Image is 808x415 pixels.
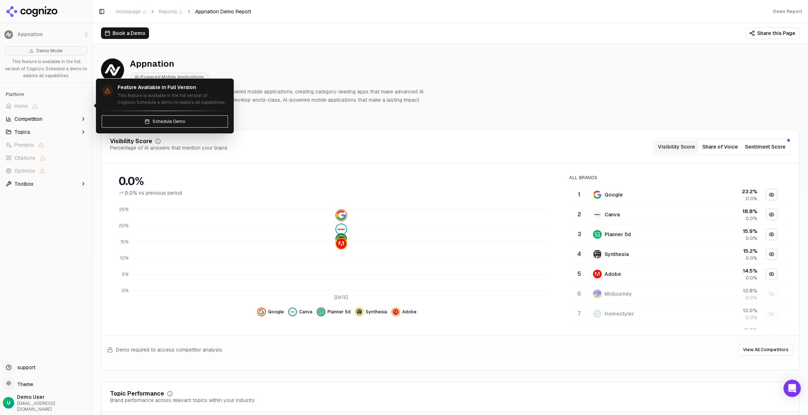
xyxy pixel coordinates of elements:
[402,309,417,315] span: Adobe
[766,209,777,220] button: Hide canva data
[570,244,785,264] tr: 4synthesiaSynthesia15.2%0.0%Hide synthesia data
[593,190,602,199] img: google
[317,308,351,316] button: Hide planner 5d data
[122,272,128,278] tspan: 5%
[391,308,417,316] button: Hide adobe data
[573,190,585,199] div: 1
[259,309,264,315] img: google
[110,144,227,151] div: Percentage of AI answers that mention your brand
[570,304,785,324] tr: 7homestylerHomestyler13.0%0.0%Show homestyler data
[605,211,620,218] div: Canva
[139,189,182,197] span: vs previous period
[119,207,128,213] tspan: 25%
[773,9,802,14] div: Demo Report
[130,58,208,70] div: Appnation
[328,309,351,315] span: Planner 5d
[130,72,208,82] span: AI-Powered Mobile Applications
[593,230,602,239] img: planner 5d
[124,189,137,197] span: 0.0%
[573,270,585,278] div: 5
[118,84,228,91] h4: Feature Available in Full Version
[746,216,757,221] span: 0.0%
[605,251,629,258] div: Synthesia
[116,8,146,15] span: Homepage
[336,239,346,249] img: adobe
[120,239,128,245] tspan: 15%
[738,344,793,356] button: View All Competitors
[766,189,777,200] button: Hide google data
[17,401,89,412] span: [EMAIL_ADDRESS][DOMAIN_NAME]
[605,290,632,297] div: Midjourney
[355,308,387,316] button: Hide synthesia data
[14,115,43,123] span: Competition
[783,380,801,397] div: Open Intercom Messenger
[336,234,346,244] img: planner 5d
[701,208,757,215] div: 18.8 %
[4,58,88,80] p: This feature is available in the full version of Cognizo. Schedule a demo to explore all capabili...
[570,324,785,344] tr: 12.3%Show chatgpt data
[14,141,34,149] span: Prompts
[102,115,228,128] button: Schedule Demo
[605,231,631,238] div: Planner 5d
[605,270,621,278] div: Adobe
[573,230,585,239] div: 3
[605,191,623,198] div: Google
[573,309,585,318] div: 7
[746,275,757,281] span: 0.0%
[366,309,387,315] span: Synthesia
[570,264,785,284] tr: 5adobeAdobe14.5%0.0%Hide adobe data
[393,309,399,315] img: adobe
[14,180,34,187] span: Toolbox
[14,167,35,175] span: Optimize
[573,290,585,298] div: 6
[570,205,785,225] tr: 2canvaCanva18.8%0.0%Hide canva data
[268,309,284,315] span: Google
[605,310,634,317] div: Homestyler
[14,154,35,162] span: Citations
[3,113,89,125] button: Competition
[701,287,757,294] div: 13.8 %
[195,8,251,15] span: Appnation Demo Report
[593,309,602,318] img: homestyler
[119,223,128,229] tspan: 20%
[116,346,222,353] span: Demo required to access competitor analysis
[701,327,757,334] div: 12.3 %
[14,128,30,136] span: Topics
[159,8,183,15] span: Reports
[153,119,185,124] span: Schedule Demo
[593,290,602,298] img: midjourney
[745,27,799,39] button: Share this Page
[110,391,164,397] div: Topic Performance
[569,175,785,181] div: All Brands
[288,308,312,316] button: Hide canva data
[766,308,777,319] button: Show homestyler data
[766,229,777,240] button: Hide planner 5d data
[101,27,149,39] button: Book a Demo
[766,288,777,300] button: Show midjourney data
[746,295,757,301] span: 0.0%
[766,268,777,280] button: Hide adobe data
[766,328,777,339] button: Show chatgpt data
[593,210,602,219] img: canva
[336,225,346,235] img: canva
[17,393,89,401] span: Demo User
[766,248,777,260] button: Hide synthesia data
[701,267,757,274] div: 14.5 %
[7,399,10,406] span: U
[334,295,348,300] tspan: [DATE]
[290,309,295,315] img: canva
[3,89,89,100] div: Platform
[746,315,757,321] span: 0.0%
[119,175,555,188] div: 0.0%
[101,58,124,81] img: AppNation
[118,92,228,106] p: This feature is available in the full version of Cognizo. Schedule a demo to explore all capabili...
[3,178,89,190] button: Toolbox
[318,309,324,315] img: planner 5d
[336,211,346,221] img: google
[3,126,89,138] button: Topics
[570,185,785,205] tr: 1googleGoogle23.2%0.0%Hide google data
[122,288,128,294] tspan: 0%
[110,138,152,144] div: Visibility Score
[573,210,585,219] div: 2
[257,308,284,316] button: Hide google data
